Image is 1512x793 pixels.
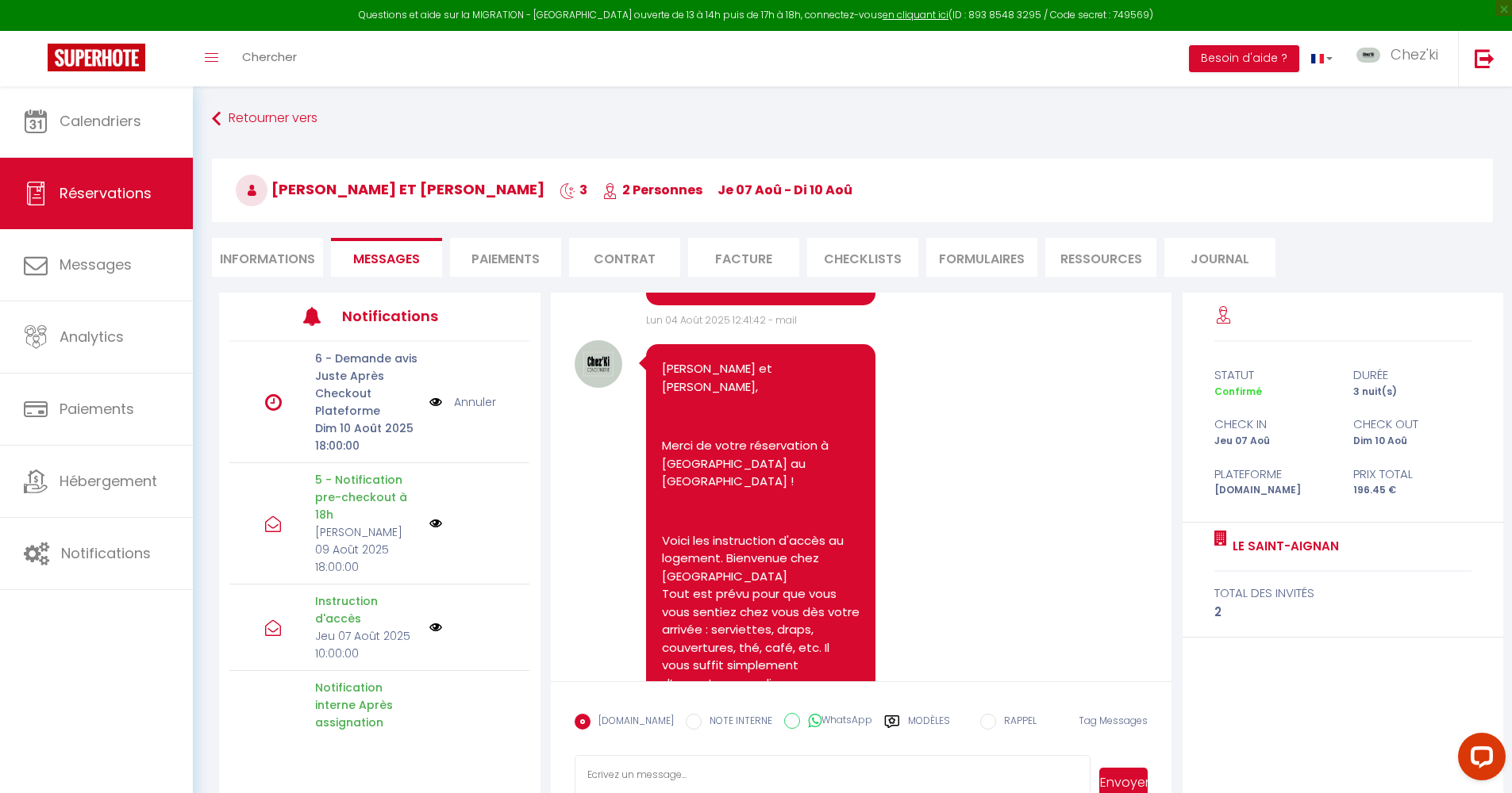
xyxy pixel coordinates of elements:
span: Analytics [60,327,124,347]
img: ... [1356,48,1380,63]
li: Paiements [450,238,561,277]
li: Contrat [569,238,680,277]
li: FORMULAIRES [926,238,1037,277]
div: Prix total [1343,465,1482,484]
p: Notification interne Après assignation checkin ou ménage [315,679,419,766]
label: WhatsApp [800,713,872,730]
img: NO IMAGE [429,517,442,530]
span: Tag Messages [1079,714,1148,727]
span: 3 [560,181,587,199]
div: Dim 10 Aoû [1343,434,1482,449]
span: Messages [60,255,132,274]
span: 2 Personnes [602,181,702,199]
a: Annuler [454,393,496,411]
label: [DOMAIN_NAME] [591,714,674,731]
iframe: LiveChat chat widget [1445,726,1512,793]
div: check out [1343,415,1482,434]
li: Informations [212,238,323,277]
img: 17055226195911.JPEG [575,340,622,388]
p: [PERSON_NAME] 09 Août 2025 18:00:00 [315,523,419,576]
div: total des invités [1214,584,1472,603]
a: ... Chez'ki [1345,31,1458,86]
label: Modèles [908,714,950,741]
p: Merci de votre réservation à [GEOGRAPHIC_DATA] au [GEOGRAPHIC_DATA] ! [662,437,860,491]
a: Chercher [230,31,309,86]
p: 6 - Demande avis Juste Après Checkout Plateforme [315,350,419,419]
span: Notifications [61,543,151,563]
li: Ressources [1045,238,1156,277]
div: Plateforme [1204,465,1343,484]
li: Facture [688,238,799,277]
img: NO IMAGE [429,393,442,411]
p: Dim 10 Août 2025 18:00:00 [315,419,419,454]
a: Retourner vers [212,105,1493,133]
span: Hébergement [60,471,157,491]
div: check in [1204,415,1343,434]
a: en cliquant ici [883,8,948,21]
span: Réservations [60,183,152,203]
img: logout [1475,48,1495,68]
div: Jeu 07 Aoû [1204,434,1343,449]
div: [DOMAIN_NAME] [1204,483,1343,498]
span: [PERSON_NAME] et [PERSON_NAME] [236,179,544,199]
label: NOTE INTERNE [702,714,772,731]
a: Le Saint-Aignan [1227,537,1339,556]
span: Paiements [60,399,134,419]
span: Lun 04 Août 2025 12:41:42 - mail [646,313,797,327]
span: Chez'ki [1391,44,1438,64]
img: Super Booking [48,44,145,71]
p: Instruction d'accès [315,592,419,627]
div: 3 nuit(s) [1343,385,1482,400]
span: Chercher [242,48,297,65]
span: je 07 Aoû - di 10 Aoû [718,181,852,199]
div: 2 [1214,603,1472,622]
label: RAPPEL [996,714,1037,731]
span: Calendriers [60,111,141,131]
div: durée [1343,366,1482,385]
span: Messages [353,250,420,268]
div: 196.45 € [1343,483,1482,498]
button: Besoin d'aide ? [1189,45,1299,72]
p: Jeu 07 Août 2025 10:00:00 [315,627,419,662]
li: CHECKLISTS [807,238,918,277]
span: Confirmé [1214,385,1262,398]
h3: Notifications [342,298,467,334]
div: statut [1204,366,1343,385]
img: NO IMAGE [429,621,442,634]
p: [PERSON_NAME] et [PERSON_NAME], [662,360,860,396]
p: 5 - Notification pre-checkout à 18h [315,471,419,523]
li: Journal [1164,238,1275,277]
